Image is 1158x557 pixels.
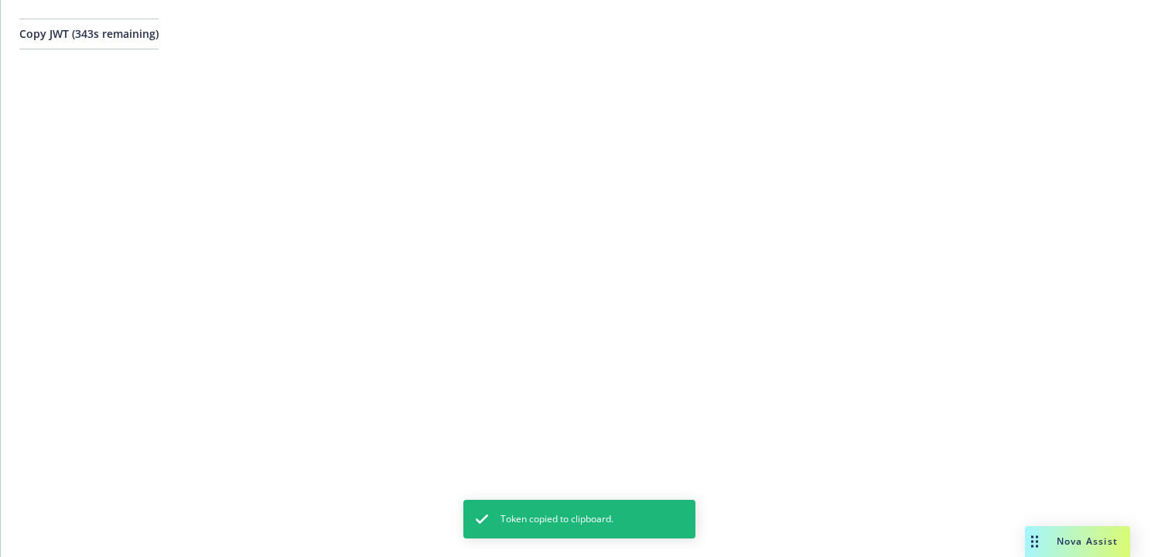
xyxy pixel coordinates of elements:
span: Copy JWT ( 343 s remaining) [19,26,159,41]
div: Drag to move [1025,526,1044,557]
span: Token copied to clipboard. [500,512,613,526]
button: Nova Assist [1025,526,1130,557]
span: Nova Assist [1057,535,1118,548]
button: Copy JWT (343s remaining) [19,19,159,49]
